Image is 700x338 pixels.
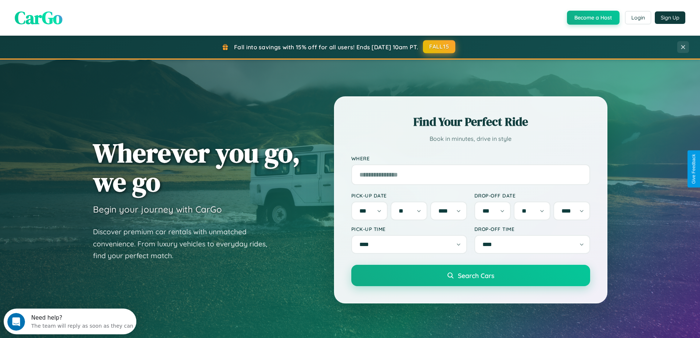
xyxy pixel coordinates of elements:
[234,43,418,51] span: Fall into savings with 15% off for all users! Ends [DATE] 10am PT.
[93,138,300,196] h1: Wherever you go, we go
[93,226,277,262] p: Discover premium car rentals with unmatched convenience. From luxury vehicles to everyday rides, ...
[3,3,137,23] div: Open Intercom Messenger
[351,226,467,232] label: Pick-up Time
[423,40,455,53] button: FALL15
[474,226,590,232] label: Drop-off Time
[655,11,685,24] button: Sign Up
[691,154,696,184] div: Give Feedback
[351,114,590,130] h2: Find Your Perfect Ride
[351,192,467,199] label: Pick-up Date
[567,11,620,25] button: Become a Host
[28,6,130,12] div: Need help?
[458,271,494,280] span: Search Cars
[4,309,136,334] iframe: Intercom live chat discovery launcher
[351,155,590,161] label: Where
[28,12,130,20] div: The team will reply as soon as they can
[351,134,590,144] p: Book in minutes, drive in style
[474,192,590,199] label: Drop-off Date
[7,313,25,331] iframe: Intercom live chat
[625,11,651,24] button: Login
[93,204,222,215] h3: Begin your journey with CarGo
[351,265,590,286] button: Search Cars
[15,6,62,30] span: CarGo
